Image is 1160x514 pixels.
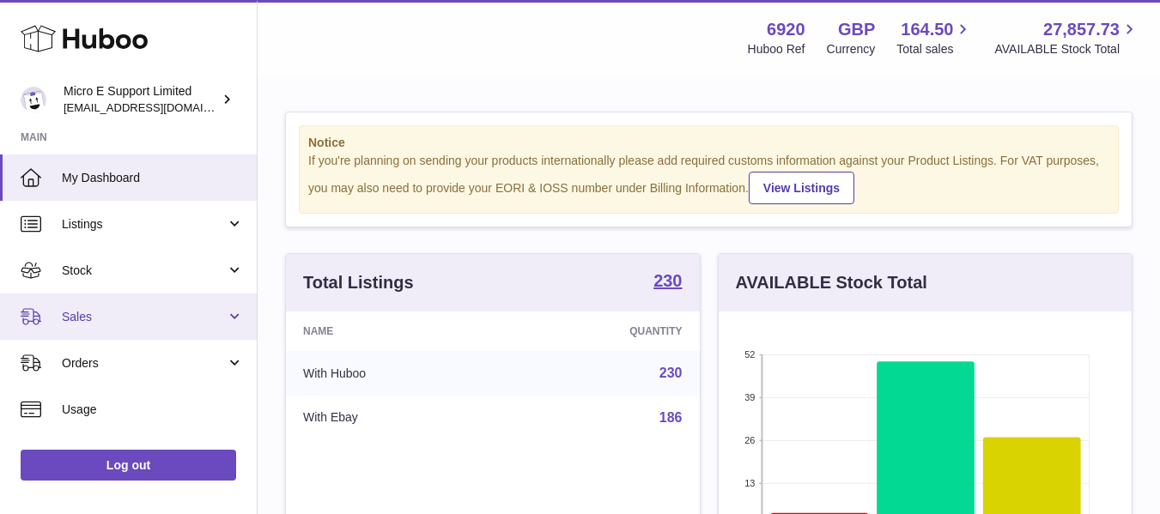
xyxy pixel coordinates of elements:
[736,271,927,294] h3: AVAILABLE Stock Total
[994,41,1139,57] span: AVAILABLE Stock Total
[994,18,1139,57] a: 27,857.73 AVAILABLE Stock Total
[653,272,682,293] a: 230
[286,396,504,440] td: With Ebay
[748,41,805,57] div: Huboo Ref
[62,263,226,279] span: Stock
[653,272,682,289] strong: 230
[286,311,504,351] th: Name
[21,450,236,481] a: Log out
[744,392,755,402] text: 39
[21,87,46,112] img: contact@micropcsupport.com
[744,435,755,445] text: 26
[62,309,226,325] span: Sales
[901,18,953,41] span: 164.50
[744,478,755,488] text: 13
[308,135,1109,151] strong: Notice
[896,41,973,57] span: Total sales
[64,83,218,116] div: Micro E Support Limited
[64,100,252,114] span: [EMAIL_ADDRESS][DOMAIN_NAME]
[504,311,700,351] th: Quantity
[1043,18,1120,41] span: 27,857.73
[308,153,1109,204] div: If you're planning on sending your products internationally please add required customs informati...
[659,366,683,380] a: 230
[827,41,876,57] div: Currency
[286,351,504,396] td: With Huboo
[62,355,226,372] span: Orders
[749,172,854,204] a: View Listings
[303,271,414,294] h3: Total Listings
[62,216,226,233] span: Listings
[659,410,683,425] a: 186
[62,402,244,418] span: Usage
[62,170,244,186] span: My Dashboard
[838,18,875,41] strong: GBP
[896,18,973,57] a: 164.50 Total sales
[744,349,755,360] text: 52
[767,18,805,41] strong: 6920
